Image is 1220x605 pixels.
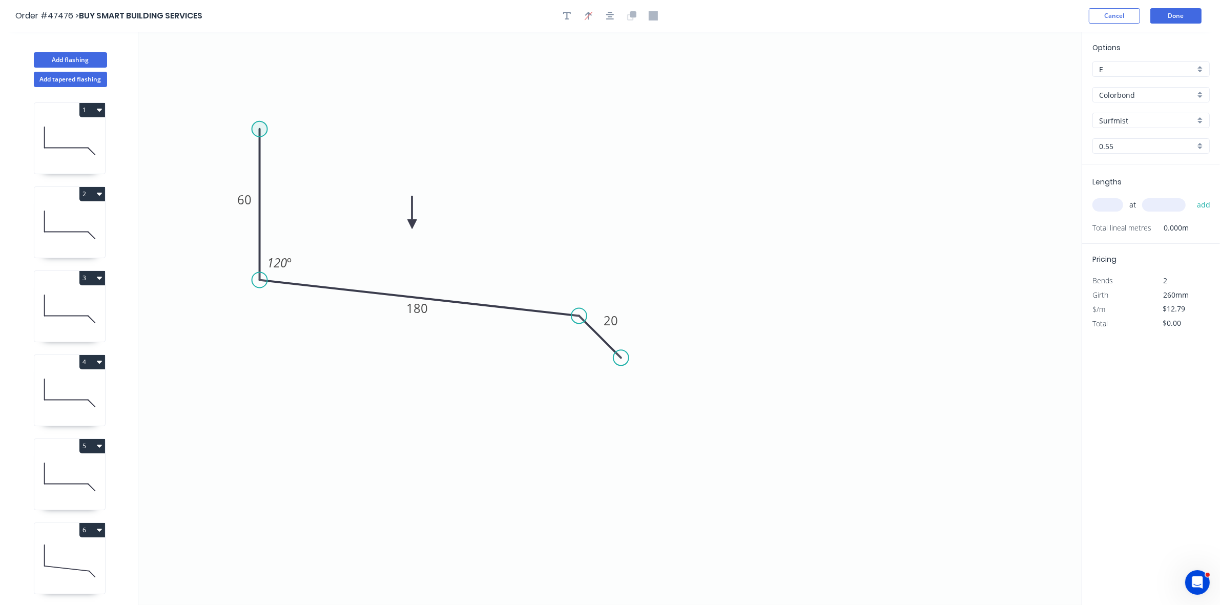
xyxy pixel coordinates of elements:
[1185,570,1210,595] iframe: Intercom live chat
[34,52,107,68] button: Add flashing
[1092,221,1151,235] span: Total lineal metres
[79,271,105,285] button: 3
[1092,319,1108,328] span: Total
[1099,64,1195,75] input: Price level
[287,254,292,271] tspan: º
[1129,198,1136,212] span: at
[79,439,105,453] button: 5
[1151,221,1189,235] span: 0.000m
[15,10,79,22] span: Order #47476 >
[267,254,287,271] tspan: 120
[1164,290,1189,300] span: 260mm
[1092,290,1108,300] span: Girth
[79,355,105,369] button: 4
[79,187,105,201] button: 2
[79,523,105,537] button: 6
[406,300,428,317] tspan: 180
[1192,196,1216,214] button: add
[79,10,202,22] span: BUY SMART BUILDING SERVICES
[1092,254,1116,264] span: Pricing
[1164,276,1168,285] span: 2
[1099,115,1195,126] input: Colour
[1092,177,1122,187] span: Lengths
[138,32,1082,605] svg: 0
[1092,304,1105,314] span: $/m
[79,103,105,117] button: 1
[1092,43,1121,53] span: Options
[1099,141,1195,152] input: Thickness
[1099,90,1195,100] input: Material
[1089,8,1140,24] button: Cancel
[1150,8,1202,24] button: Done
[237,191,252,208] tspan: 60
[1092,276,1113,285] span: Bends
[604,312,618,329] tspan: 20
[34,72,107,87] button: Add tapered flashing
